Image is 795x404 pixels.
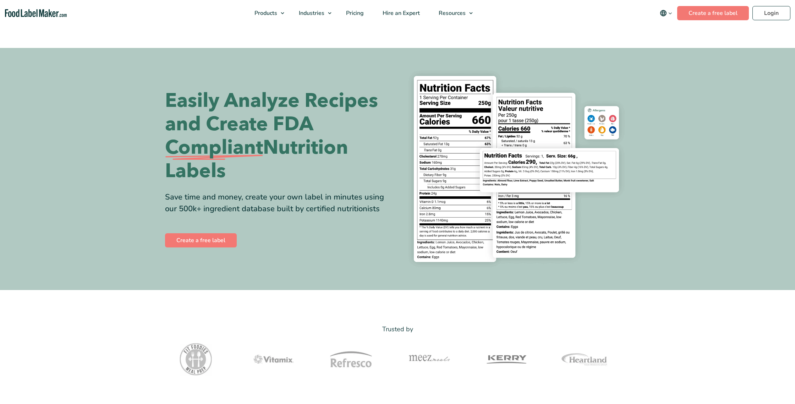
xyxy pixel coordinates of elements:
[165,136,263,159] span: Compliant
[252,9,278,17] span: Products
[677,6,749,20] a: Create a free label
[165,324,630,334] p: Trusted by
[380,9,421,17] span: Hire an Expert
[437,9,466,17] span: Resources
[297,9,325,17] span: Industries
[165,191,392,215] div: Save time and money, create your own label in minutes using our 500k+ ingredient database built b...
[752,6,790,20] a: Login
[344,9,364,17] span: Pricing
[165,89,392,183] h1: Easily Analyze Recipes and Create FDA Nutrition Labels
[165,233,237,247] a: Create a free label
